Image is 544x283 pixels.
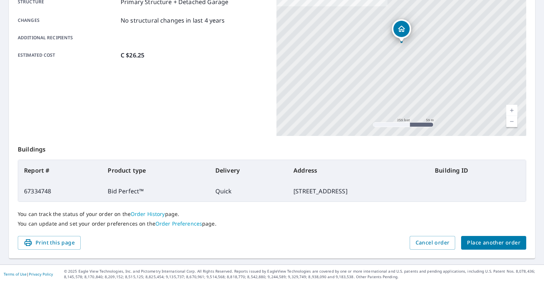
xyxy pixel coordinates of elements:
[18,16,118,25] p: Changes
[64,269,540,280] p: © 2025 Eagle View Technologies, Inc. and Pictometry International Corp. All Rights Reserved. Repo...
[121,16,225,25] p: No structural changes in last 4 years
[102,160,209,181] th: Product type
[506,105,517,116] a: Current Level 17, Zoom In
[4,272,27,277] a: Terms of Use
[209,160,288,181] th: Delivery
[18,236,81,250] button: Print this page
[24,238,75,247] span: Print this page
[461,236,526,250] button: Place another order
[18,220,526,227] p: You can update and set your order preferences on the page.
[131,210,165,217] a: Order History
[18,181,102,202] td: 67334748
[18,51,118,60] p: Estimated cost
[18,160,102,181] th: Report #
[288,160,429,181] th: Address
[416,238,450,247] span: Cancel order
[410,236,456,250] button: Cancel order
[288,181,429,202] td: [STREET_ADDRESS]
[429,160,526,181] th: Building ID
[209,181,288,202] td: Quick
[392,19,411,42] div: Dropped pin, building 1, Residential property, 4465 RED MOUNTAIN RD ROSSLAND BC V0G1Y0
[155,220,202,227] a: Order Preferences
[18,34,118,41] p: Additional recipients
[18,136,526,160] p: Buildings
[4,272,53,276] p: |
[467,238,520,247] span: Place another order
[29,272,53,277] a: Privacy Policy
[121,51,144,60] p: C $26.25
[102,181,209,202] td: Bid Perfect™
[506,116,517,127] a: Current Level 17, Zoom Out
[18,211,526,217] p: You can track the status of your order on the page.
